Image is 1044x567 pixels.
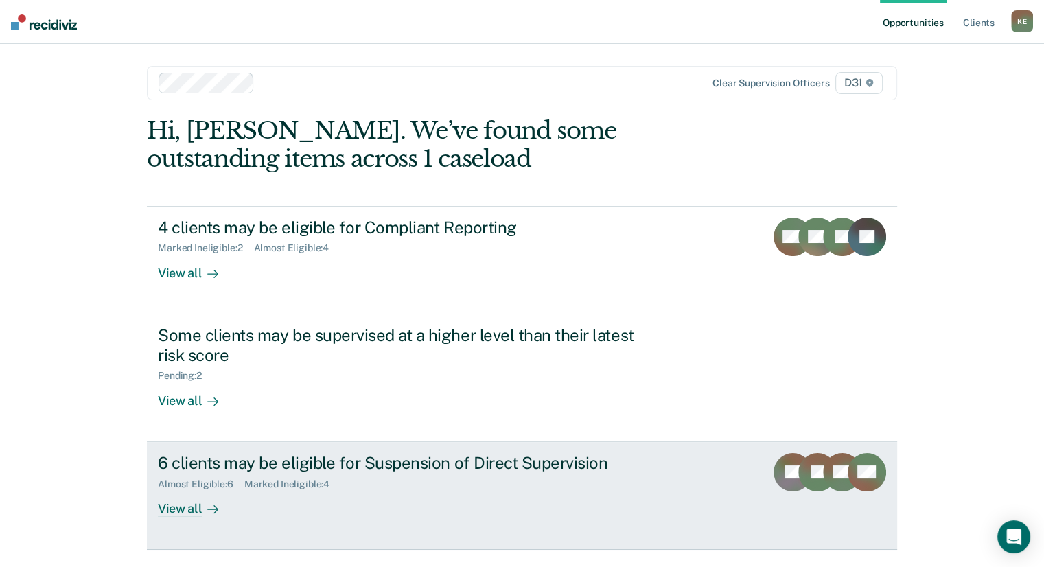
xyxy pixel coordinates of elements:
[147,442,897,550] a: 6 clients may be eligible for Suspension of Direct SupervisionAlmost Eligible:6Marked Ineligible:...
[158,453,640,473] div: 6 clients may be eligible for Suspension of Direct Supervision
[997,520,1030,553] div: Open Intercom Messenger
[158,254,235,281] div: View all
[1011,10,1033,32] button: KE
[158,242,253,254] div: Marked Ineligible : 2
[835,72,883,94] span: D31
[158,382,235,408] div: View all
[712,78,829,89] div: Clear supervision officers
[147,117,747,173] div: Hi, [PERSON_NAME]. We’ve found some outstanding items across 1 caseload
[1011,10,1033,32] div: K E
[244,478,340,490] div: Marked Ineligible : 4
[254,242,340,254] div: Almost Eligible : 4
[158,370,213,382] div: Pending : 2
[147,314,897,442] a: Some clients may be supervised at a higher level than their latest risk scorePending:2View all
[147,206,897,314] a: 4 clients may be eligible for Compliant ReportingMarked Ineligible:2Almost Eligible:4View all
[158,489,235,516] div: View all
[158,218,640,238] div: 4 clients may be eligible for Compliant Reporting
[158,325,640,365] div: Some clients may be supervised at a higher level than their latest risk score
[158,478,244,490] div: Almost Eligible : 6
[11,14,77,30] img: Recidiviz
